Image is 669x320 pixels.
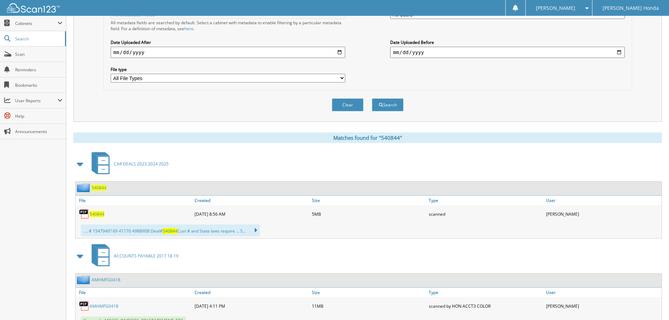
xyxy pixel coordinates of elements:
span: 540844 [163,228,177,234]
span: Cabinets [15,20,58,26]
div: [PERSON_NAME] [544,207,662,221]
div: scanned [427,207,544,221]
a: 540844 [92,185,106,191]
img: PDF.png [79,301,90,311]
img: folder2.png [77,183,92,192]
button: Clear [332,98,363,111]
label: File type [111,66,345,72]
img: folder2.png [77,275,92,284]
a: Size [310,288,427,297]
span: Scan [15,51,63,57]
a: 540844 [90,211,104,217]
span: Announcements [15,129,63,135]
span: Bookmarks [15,82,63,88]
span: Reminders [15,67,63,73]
a: here [184,26,194,32]
a: User [544,288,662,297]
a: Created [193,288,310,297]
a: File [76,196,193,205]
div: [DATE] 4:11 PM [193,299,310,313]
a: AMHMFG0418 [92,277,120,283]
span: CAR DEALS 2023 2024 2025 [114,161,169,167]
span: [PERSON_NAME] Honda [603,6,659,10]
div: [PERSON_NAME] [544,299,662,313]
span: ACCOUNTS PAYABLE 2017 18 19 [114,253,178,259]
img: scan123-logo-white.svg [7,3,60,13]
a: User [544,196,662,205]
a: Type [427,288,544,297]
div: 11MB [310,299,427,313]
a: Type [427,196,544,205]
a: Created [193,196,310,205]
a: AMHMFG0418 [90,303,118,309]
label: Date Uploaded After [111,39,345,45]
input: start [111,47,345,58]
span: User Reports [15,98,58,104]
a: ACCOUNTS PAYABLE 2017 18 19 [87,242,178,270]
span: Search [15,36,61,42]
span: Help [15,113,63,119]
button: Search [372,98,404,111]
a: File [76,288,193,297]
div: scanned by HON ACCT3 COLOR [427,299,544,313]
div: Matches found for "540844" [73,132,662,143]
div: .... # 1547940? 69 41170 498890B Deal# Cust # and State laws require ... S... [81,224,260,236]
a: Size [310,196,427,205]
div: [DATE] 8:56 AM [193,207,310,221]
div: All metadata fields are searched by default. Select a cabinet with metadata to enable filtering b... [111,20,345,32]
a: CAR DEALS 2023 2024 2025 [87,150,169,178]
span: [PERSON_NAME] [536,6,575,10]
input: end [390,47,625,58]
div: 5MB [310,207,427,221]
iframe: Chat Widget [634,286,669,320]
label: Date Uploaded Before [390,39,625,45]
img: PDF.png [79,209,90,219]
